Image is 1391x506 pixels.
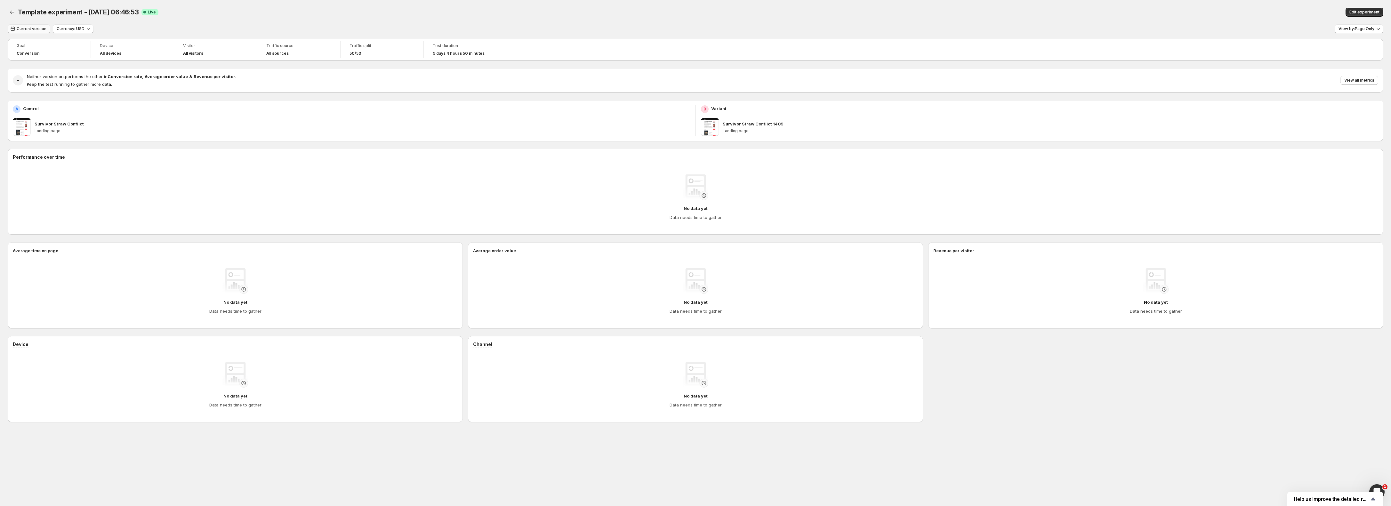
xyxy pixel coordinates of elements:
img: Survivor Straw Conflict 1409 [701,118,719,136]
span: Live [148,10,156,15]
h4: No data yet [223,393,247,399]
h4: Data needs time to gather [1130,308,1182,314]
p: Variant [711,105,727,112]
h4: No data yet [684,205,708,212]
span: Conversion [17,51,40,56]
span: Edit experiment [1349,10,1379,15]
h3: Channel [473,341,492,348]
button: Back [8,8,17,17]
h4: No data yet [684,299,708,305]
span: Visitor [183,43,248,48]
button: View all metrics [1340,76,1378,85]
h2: Performance over time [13,154,1378,160]
a: Test duration9 days 4 hours 50 minutes [433,43,498,57]
span: View all metrics [1344,78,1374,83]
strong: , [142,74,143,79]
a: GoalConversion [17,43,82,57]
a: Traffic sourceAll sources [266,43,331,57]
h3: Average order value [473,247,516,254]
img: No data yet [222,268,248,294]
span: Traffic source [266,43,331,48]
h4: Data needs time to gather [209,308,261,314]
h4: All visitors [183,51,203,56]
p: Control [23,105,39,112]
button: Show survey - Help us improve the detailed report for A/B campaigns [1294,495,1377,503]
h2: A [15,107,18,112]
img: No data yet [683,268,708,294]
h4: All devices [100,51,121,56]
span: View by: Page Only [1339,26,1374,31]
a: Traffic split50/50 [350,43,414,57]
strong: & [189,74,192,79]
h4: Data needs time to gather [670,214,722,221]
h4: No data yet [1144,299,1168,305]
button: Edit experiment [1346,8,1383,17]
a: VisitorAll visitors [183,43,248,57]
img: No data yet [222,362,248,388]
h4: Data needs time to gather [670,308,722,314]
h2: - [17,77,19,84]
h4: Data needs time to gather [670,402,722,408]
h2: B [704,107,706,112]
span: Keep the test running to gather more data. [27,82,112,87]
h4: No data yet [223,299,247,305]
span: Currency: USD [57,26,84,31]
button: View by:Page Only [1335,24,1383,33]
iframe: Intercom live chat [1369,484,1385,500]
strong: Conversion rate [108,74,142,79]
img: No data yet [683,174,708,200]
span: 50/50 [350,51,361,56]
span: Device [100,43,165,48]
span: Current version [17,26,46,31]
h4: All sources [266,51,289,56]
strong: Revenue per visitor [194,74,235,79]
h3: Device [13,341,28,348]
button: Currency: USD [53,24,93,33]
img: Survivor Straw Conflict [13,118,31,136]
a: DeviceAll devices [100,43,165,57]
span: Neither version outperforms the other in . [27,74,236,79]
p: Survivor Straw Conflict 1409 [723,121,784,127]
span: Test duration [433,43,498,48]
img: No data yet [683,362,708,388]
img: No data yet [1143,268,1169,294]
strong: Average order value [145,74,188,79]
h3: Average time on page [13,247,58,254]
h4: No data yet [684,393,708,399]
span: Template experiment - [DATE] 06:46:53 [18,8,139,16]
h3: Revenue per visitor [933,247,974,254]
span: Help us improve the detailed report for A/B campaigns [1294,496,1369,502]
p: Landing page [723,128,1379,133]
span: 1 [1382,484,1387,489]
span: Goal [17,43,82,48]
button: Current version [8,24,50,33]
p: Survivor Straw Conflict [35,121,84,127]
span: 9 days 4 hours 50 minutes [433,51,485,56]
span: Traffic split [350,43,414,48]
p: Landing page [35,128,690,133]
h4: Data needs time to gather [209,402,261,408]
